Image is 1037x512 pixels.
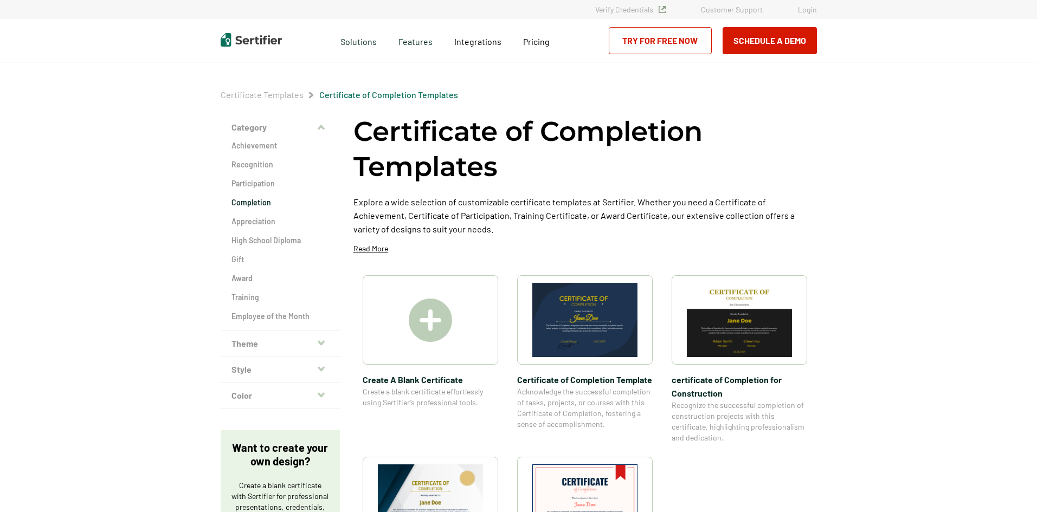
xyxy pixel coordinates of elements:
[363,386,498,408] span: Create a blank certificate effortlessly using Sertifier’s professional tools.
[231,273,329,284] a: Award
[672,400,807,443] span: Recognize the successful completion of construction projects with this certificate, highlighting ...
[687,283,792,357] img: certificate of Completion for Construction
[398,34,433,47] span: Features
[595,5,666,14] a: Verify Credentials
[353,195,817,236] p: Explore a wide selection of customizable certificate templates at Sertifier. Whether you need a C...
[231,235,329,246] a: High School Diploma
[231,216,329,227] a: Appreciation
[517,275,653,443] a: Certificate of Completion TemplateCertificate of Completion TemplateAcknowledge the successful co...
[523,36,550,47] span: Pricing
[221,357,340,383] button: Style
[340,34,377,47] span: Solutions
[231,159,329,170] a: Recognition
[231,178,329,189] a: Participation
[221,114,340,140] button: Category
[454,36,501,47] span: Integrations
[231,441,329,468] p: Want to create your own design?
[231,311,329,322] a: Employee of the Month
[353,243,388,254] p: Read More
[672,275,807,443] a: certificate of Completion for Constructioncertificate of Completion for ConstructionRecognize the...
[231,197,329,208] a: Completion
[231,140,329,151] a: Achievement
[363,373,498,386] span: Create A Blank Certificate
[409,299,452,342] img: Create A Blank Certificate
[517,373,653,386] span: Certificate of Completion Template
[353,114,817,184] h1: Certificate of Completion Templates
[231,292,329,303] a: Training
[454,34,501,47] a: Integrations
[532,283,637,357] img: Certificate of Completion Template
[221,140,340,330] div: Category
[701,5,763,14] a: Customer Support
[319,89,458,100] a: Certificate of Completion Templates
[221,383,340,409] button: Color
[798,5,817,14] a: Login
[221,33,282,47] img: Sertifier | Digital Credentialing Platform
[672,373,807,400] span: certificate of Completion for Construction
[523,34,550,47] a: Pricing
[221,89,458,100] div: Breadcrumb
[221,330,340,357] button: Theme
[659,6,666,13] img: Verified
[609,27,712,54] a: Try for Free Now
[231,254,329,265] a: Gift
[221,89,304,100] a: Certificate Templates
[517,386,653,430] span: Acknowledge the successful completion of tasks, projects, or courses with this Certificate of Com...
